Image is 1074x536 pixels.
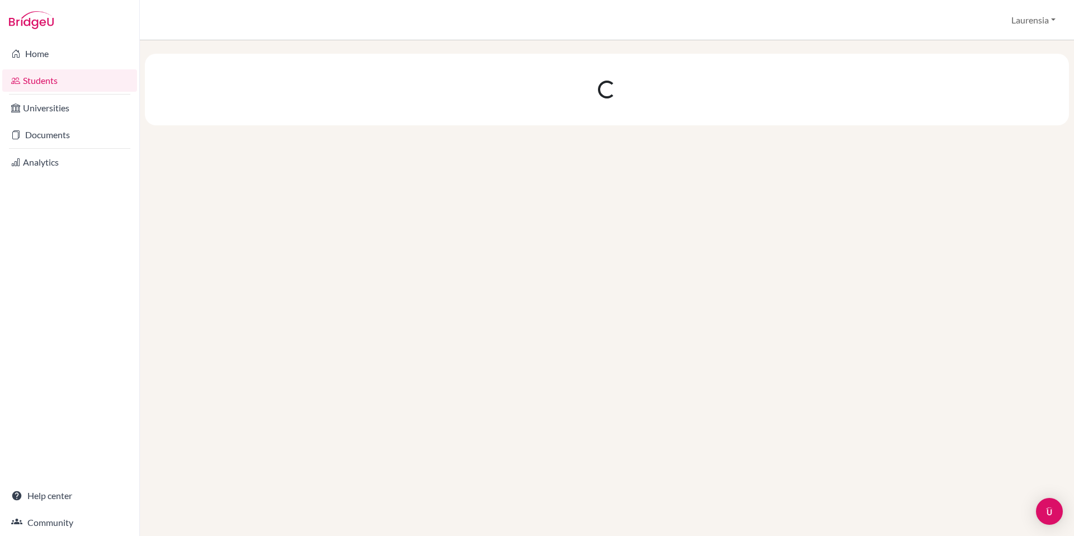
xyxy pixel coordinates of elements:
[2,43,137,65] a: Home
[1036,498,1063,525] div: Open Intercom Messenger
[9,11,54,29] img: Bridge-U
[2,97,137,119] a: Universities
[2,511,137,534] a: Community
[2,124,137,146] a: Documents
[2,485,137,507] a: Help center
[2,151,137,173] a: Analytics
[2,69,137,92] a: Students
[1006,10,1061,31] button: Laurensia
